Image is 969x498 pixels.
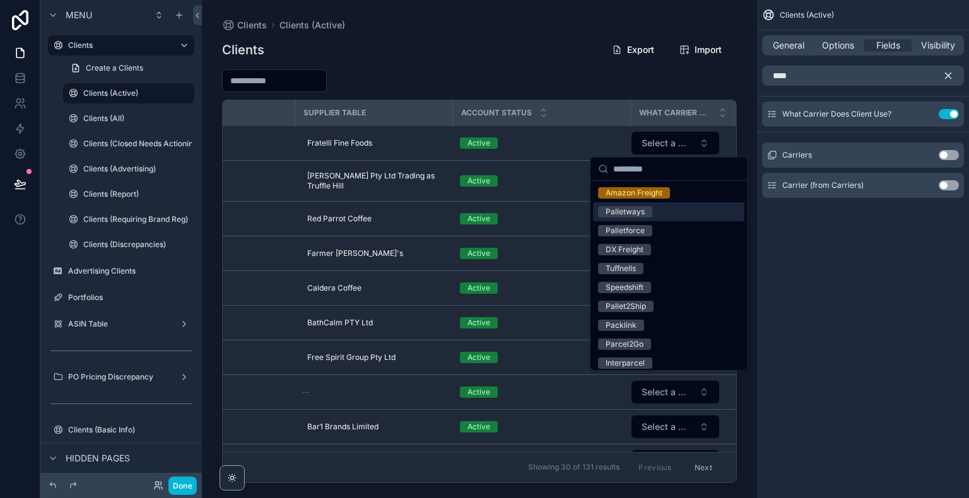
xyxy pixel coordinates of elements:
span: What Carrier Does Client Use? [782,109,891,119]
button: Next [686,458,721,477]
span: Select a What Carrier Does Client Use? [642,420,694,433]
span: Account Status [461,108,532,118]
span: Bar1 Brands Limited [307,422,379,432]
span: Create a Clients [86,63,143,73]
a: Farmer [PERSON_NAME]'s [302,243,445,263]
label: Clients (Closed Needs Actioning) [83,139,200,149]
div: Active [467,248,490,259]
button: Select Button [631,132,719,154]
label: Clients (Advertising) [83,164,192,174]
span: [PERSON_NAME] Pty Ltd Trading as Truffle Hill [307,171,435,191]
span: Menu [66,9,92,21]
span: Options [822,39,854,52]
a: Portfolios [48,287,194,308]
div: Active [467,137,490,149]
span: What Carrier Does Client Use? [639,108,711,118]
div: Interparcel [606,357,645,369]
div: Suggestions [590,181,747,370]
span: Select a What Carrier Does Client Use? [642,137,694,149]
a: Active [460,248,623,259]
span: Caldera Coffee [307,283,361,293]
a: Clients (Closed Needs Actioning) [63,134,194,154]
a: Active [460,352,623,363]
a: ASIN Table [48,314,194,334]
a: PO Pricing Discrepancy [48,367,194,387]
label: Clients (Discrepancies) [83,240,192,250]
div: Palletforce [606,225,645,236]
a: Bar1 Brands Limited [302,417,445,437]
div: Active [467,317,490,328]
a: Clients (Advertising) [63,159,194,179]
div: Pallet2Ship [606,301,646,312]
a: Advertising Clients [48,261,194,281]
span: Clients [237,19,267,32]
a: Select Button [631,449,720,473]
a: Fratelli Fine Foods [302,133,445,153]
span: Carriers [782,150,812,160]
a: Create a Clients [63,58,194,78]
div: Active [467,282,490,294]
a: Active [460,421,623,432]
a: Clients (Active) [63,83,194,103]
a: Active [460,175,623,187]
span: Supplier Table [303,108,366,118]
a: [PERSON_NAME] Pty Ltd Trading as Truffle Hill [302,166,445,196]
div: Tuffnells [606,263,636,274]
a: Select Button [631,131,720,155]
button: Select Button [631,415,719,438]
a: Clients [222,19,267,32]
button: Select Button [631,381,719,403]
span: General [773,39,804,52]
a: Active [460,137,623,149]
label: PO Pricing Discrepancy [68,372,174,382]
span: Fields [876,39,900,52]
span: Select a What Carrier Does Client Use? [642,386,694,398]
button: Export [602,38,664,61]
label: Clients (Active) [83,88,187,98]
div: Active [467,352,490,363]
a: Select Button [631,415,720,439]
a: Clients (Discrepancies) [63,235,194,255]
label: Clients (Report) [83,189,192,199]
div: Active [467,386,490,398]
span: Carrier (from Carriers) [782,180,864,190]
a: Clients (All) [63,108,194,129]
div: Parcel2Go [606,339,643,350]
label: Clients (Requiring Brand Reg) [83,214,192,224]
a: Clients [48,35,194,55]
span: Free Spirit Group Pty Ltd [307,352,396,362]
div: Active [467,213,490,224]
span: -- [302,387,310,397]
div: Active [467,175,490,187]
span: Fratelli Fine Foods [307,138,372,148]
label: Clients (All) [83,113,192,124]
a: Free Spirit Group Pty Ltd [302,347,445,368]
a: Red Parrot Coffee [302,209,445,229]
button: Import [669,38,732,61]
label: Clients (Basic Info) [68,425,192,435]
label: Portfolios [68,292,192,303]
a: Active [460,317,623,328]
span: Farmer [PERSON_NAME]'s [307,248,403,258]
span: Red Parrot Coffee [307,214,372,224]
div: Active [467,421,490,432]
span: Showing 30 of 131 results [528,463,620,473]
h1: Clients [222,41,264,59]
a: BathCalm PTY Ltd [302,313,445,333]
button: Select Button [631,450,719,473]
span: Visibility [921,39,955,52]
a: Clients (Basic Info) [48,420,194,440]
label: Clients [68,40,169,50]
a: Caldera Coffee [302,278,445,298]
a: -- [302,387,445,397]
label: ASIN Table [68,319,174,329]
button: Done [168,477,197,495]
span: Hidden pages [66,452,130,465]
a: Active [460,213,623,224]
span: BathCalm PTY Ltd [307,318,373,328]
span: Import [695,43,722,56]
div: DX Freight [606,244,643,255]
a: Select Button [631,380,720,404]
a: Clients (Active) [279,19,345,32]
